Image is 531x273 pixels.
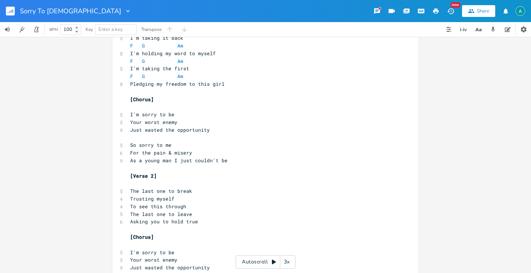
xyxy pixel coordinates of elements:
span: Trusting myself [130,195,174,202]
button: Share [462,5,495,17]
span: For the pain & misery [130,149,192,156]
span: F [130,73,133,79]
span: I'm taking the first [130,65,189,72]
div: New [451,2,460,8]
span: Asking you to hold true [130,218,198,225]
div: Share [477,8,489,14]
div: Autoscroll [236,255,295,269]
span: [Chorus] [130,234,154,240]
span: The last one to break [130,188,192,194]
span: The last one to leave [130,211,192,217]
span: I'm sorry to be [130,249,174,256]
button: New [443,4,458,18]
span: I'm taking it back [130,35,183,41]
span: [Chorus] [130,96,154,103]
span: Am [177,73,183,79]
span: Just wasted the opportunity [130,127,210,133]
span: Enter a key [98,26,123,33]
span: G [142,42,145,49]
span: So sorry to me [130,142,171,148]
span: Just wasted the opportunity [130,264,210,271]
div: 3x [280,255,294,269]
span: F [130,58,133,64]
img: Alex [516,6,525,16]
span: Am [177,42,183,49]
span: G [142,73,145,79]
span: Pledging my freedom to this girl [130,81,225,87]
span: G [142,58,145,64]
span: Am [177,58,183,64]
span: Your worst enemy [130,256,177,263]
div: BPM [49,28,58,32]
div: Transpose [141,27,162,32]
span: To see this through [130,203,186,210]
span: [Verse 2] [130,173,157,179]
span: F [130,42,133,49]
span: As a young man I just couldn't be [130,157,228,164]
span: Sorry To [DEMOGRAPHIC_DATA] [20,8,121,14]
span: Your worst enemy [130,119,177,125]
span: I'm holding my word to myself [130,50,216,57]
div: Key [86,27,93,32]
span: I'm sorry to be [130,111,174,118]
